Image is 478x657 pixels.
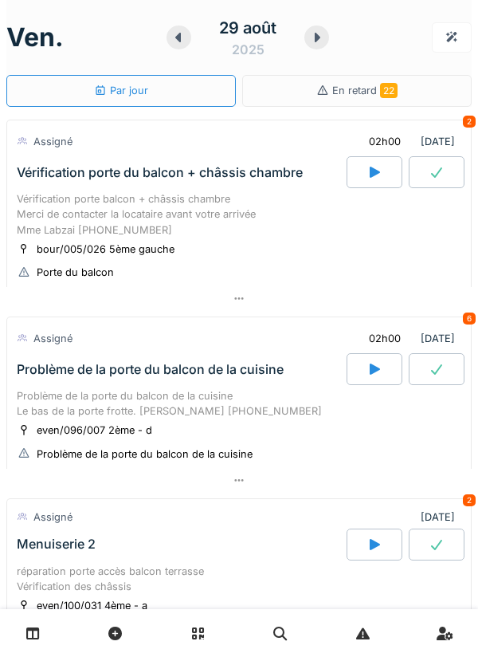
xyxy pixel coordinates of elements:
div: 02h00 [369,134,401,149]
div: 29 août [219,16,276,40]
div: 02h00 [369,331,401,346]
span: 22 [380,83,398,98]
div: Vérification porte balcon + châssis chambre Merci de contacter la locataire avant votre arrivée M... [17,191,461,238]
div: Assigné [33,509,72,525]
div: bour/005/026 5ème gauche [37,242,174,257]
div: 2025 [232,40,264,59]
div: Par jour [94,83,148,98]
span: En retard [332,85,398,96]
div: Problème de la porte du balcon de la cuisine [17,362,284,377]
div: Vérification porte du balcon + châssis chambre [17,165,303,180]
div: [DATE] [355,324,461,353]
h1: ven. [6,22,64,53]
div: 2 [463,494,476,506]
div: Problème de la porte du balcon de la cuisine [37,447,253,462]
div: Assigné [33,331,72,346]
div: even/096/007 2ème - d [37,423,152,438]
div: [DATE] [355,127,461,156]
div: 2 [463,116,476,128]
div: 6 [463,313,476,325]
div: Problème de la porte du balcon de la cuisine Le bas de la porte frotte. [PERSON_NAME] [PHONE_NUMBER] [17,388,461,419]
div: Porte du balcon [37,265,114,280]
div: even/100/031 4ème - a [37,598,147,613]
div: [DATE] [421,509,461,525]
div: Menuiserie 2 [17,537,96,552]
div: réparation porte accès balcon terrasse Vérification des châssis [17,564,461,594]
div: Assigné [33,134,72,149]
